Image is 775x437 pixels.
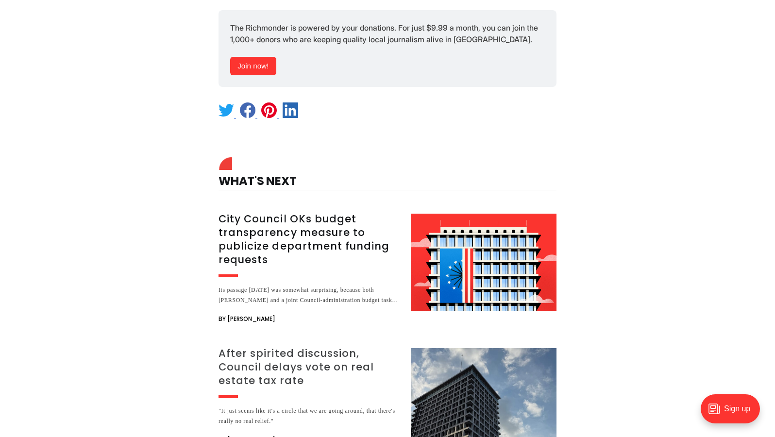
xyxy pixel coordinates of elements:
a: City Council OKs budget transparency measure to publicize department funding requests Its passage... [219,214,556,325]
div: "It just seems like it's a circle that we are going around, that there's really no real relief." [219,406,399,426]
span: By [PERSON_NAME] [219,313,275,325]
h4: What's Next [219,160,556,190]
img: City Council OKs budget transparency measure to publicize department funding requests [411,214,556,311]
h3: City Council OKs budget transparency measure to publicize department funding requests [219,212,399,267]
span: The Richmonder is powered by your donations. For just $9.99 a month, you can join the 1,000+ dono... [230,23,540,44]
h3: After spirited discussion, Council delays vote on real estate tax rate [219,347,399,387]
a: Join now! [230,57,276,75]
iframe: portal-trigger [692,389,775,437]
div: Its passage [DATE] was somewhat surprising, because both [PERSON_NAME] and a joint Council-admini... [219,285,399,305]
